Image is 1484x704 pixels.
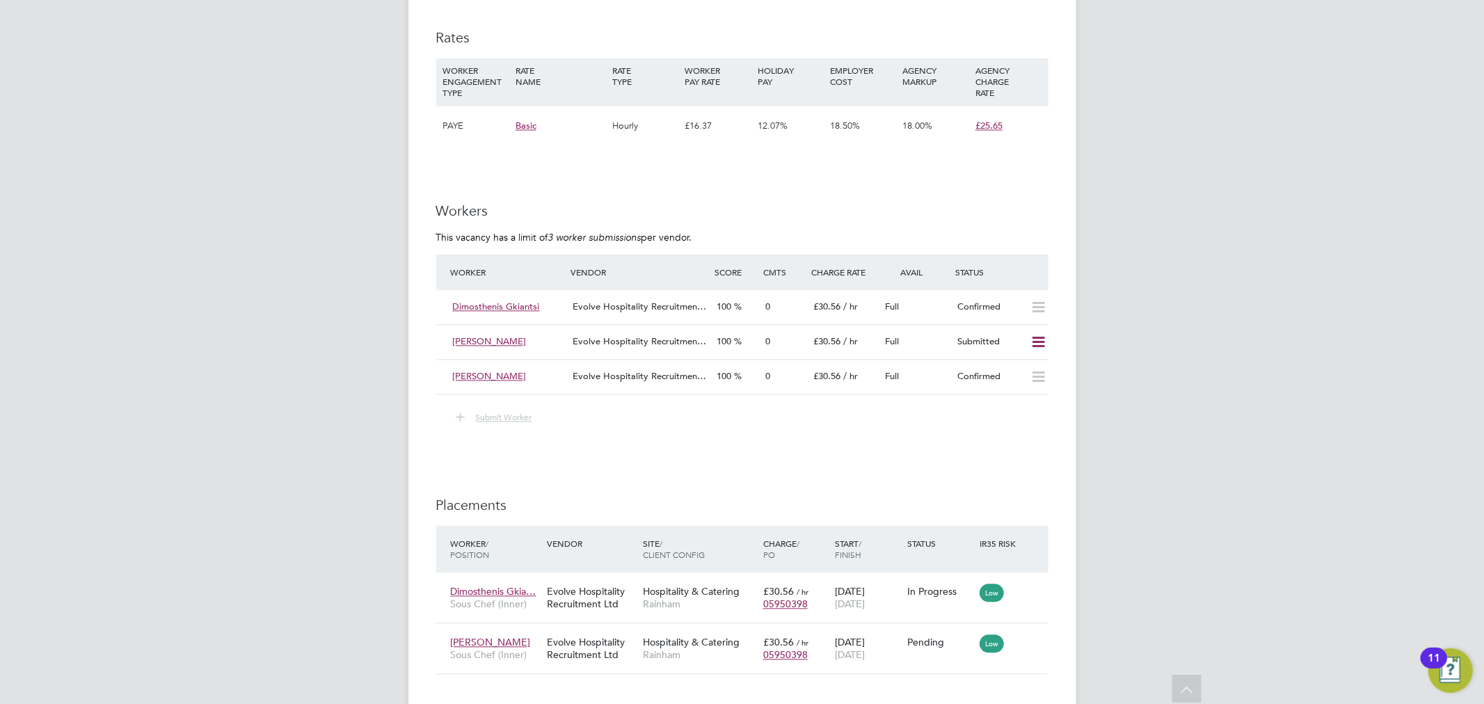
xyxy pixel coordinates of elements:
span: Hospitality & Catering [643,585,740,598]
span: / hr [843,370,858,382]
span: 100 [717,301,732,312]
h3: Rates [436,29,1048,47]
span: [PERSON_NAME] [451,636,531,648]
div: IR35 Risk [976,531,1024,556]
div: EMPLOYER COST [827,58,899,94]
span: / Position [451,538,490,560]
div: £16.37 [681,106,753,146]
span: / hr [843,335,858,347]
div: In Progress [907,585,973,598]
div: Site [639,531,760,567]
div: Charge Rate [808,259,880,285]
div: WORKER PAY RATE [681,58,753,94]
span: Full [886,370,900,382]
div: Evolve Hospitality Recruitment Ltd [543,629,639,668]
span: £30.56 [763,636,794,648]
em: 3 worker submissions [548,231,641,243]
span: / Finish [835,538,861,560]
div: Status [952,259,1048,285]
span: Evolve Hospitality Recruitmen… [573,301,706,312]
span: / PO [763,538,799,560]
div: Pending [907,636,973,648]
div: Evolve Hospitality Recruitment Ltd [543,578,639,617]
div: Score [712,259,760,285]
span: / hr [797,637,808,648]
span: 100 [717,370,732,382]
div: Confirmed [952,296,1024,319]
div: AGENCY MARKUP [900,58,972,94]
div: [DATE] [831,629,904,668]
p: This vacancy has a limit of per vendor. [436,231,1048,243]
span: [PERSON_NAME] [453,335,527,347]
button: Submit Worker [447,408,543,426]
div: AGENCY CHARGE RATE [972,58,1044,105]
span: 100 [717,335,732,347]
span: Hospitality & Catering [643,636,740,648]
div: Start [831,531,904,567]
div: Vendor [543,531,639,556]
div: Status [904,531,976,556]
span: 18.00% [903,120,933,131]
span: Dimosthenis Gkiantsi [453,301,540,312]
span: 12.07% [758,120,788,131]
div: Charge [760,531,832,567]
span: [DATE] [835,598,865,610]
span: Sous Chef (Inner) [451,598,540,610]
div: Avail [880,259,952,285]
span: Rainham [643,648,756,661]
div: [DATE] [831,578,904,617]
div: Hourly [609,106,681,146]
a: [PERSON_NAME]Sous Chef (Inner)Evolve Hospitality Recruitment LtdHospitality & CateringRainham£30.... [447,628,1048,640]
span: Low [980,634,1004,653]
div: 11 [1428,658,1440,676]
div: Submitted [952,330,1024,353]
span: [DATE] [835,648,865,661]
span: 18.50% [830,120,860,131]
span: £30.56 [813,370,840,382]
span: 0 [765,370,770,382]
span: Basic [516,120,536,131]
div: PAYE [440,106,512,146]
span: £30.56 [813,335,840,347]
span: Evolve Hospitality Recruitmen… [573,370,706,382]
span: / Client Config [643,538,705,560]
span: Submit Worker [476,411,532,422]
span: 05950398 [763,598,808,610]
div: RATE NAME [512,58,609,94]
a: Dimosthenis Gkia…Sous Chef (Inner)Evolve Hospitality Recruitment LtdHospitality & CateringRainham... [447,577,1048,589]
div: Worker [447,531,543,567]
div: WORKER ENGAGEMENT TYPE [440,58,512,105]
span: £30.56 [763,585,794,598]
button: Open Resource Center, 11 new notifications [1428,648,1473,693]
div: RATE TYPE [609,58,681,94]
div: Vendor [567,259,711,285]
span: Sous Chef (Inner) [451,648,540,661]
span: £30.56 [813,301,840,312]
span: Full [886,335,900,347]
h3: Placements [436,496,1048,514]
span: / hr [797,586,808,597]
span: Dimosthenis Gkia… [451,585,536,598]
span: Rainham [643,598,756,610]
span: Evolve Hospitality Recruitmen… [573,335,706,347]
div: Worker [447,259,568,285]
span: 0 [765,335,770,347]
span: / hr [843,301,858,312]
span: 0 [765,301,770,312]
span: [PERSON_NAME] [453,370,527,382]
span: Full [886,301,900,312]
div: Cmts [760,259,808,285]
span: Low [980,584,1004,602]
h3: Workers [436,202,1048,220]
div: Confirmed [952,365,1024,388]
div: HOLIDAY PAY [754,58,827,94]
span: 05950398 [763,648,808,661]
span: £25.65 [975,120,1003,131]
